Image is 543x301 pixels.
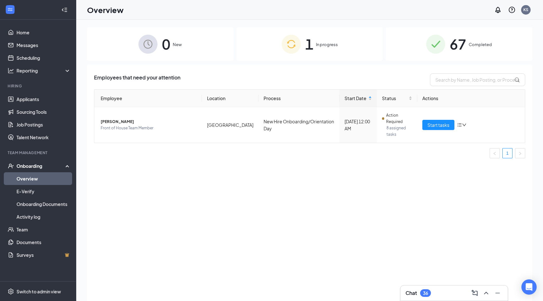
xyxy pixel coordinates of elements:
span: 1 [305,33,313,55]
span: right [518,152,522,155]
svg: WorkstreamLogo [7,6,13,13]
div: 36 [423,291,428,296]
svg: Collapse [61,7,68,13]
a: SurveysCrown [17,249,71,261]
svg: Settings [8,288,14,295]
span: Status [382,95,407,102]
a: Activity log [17,210,71,223]
td: New Hire Onboarding/Orientation Day [258,107,339,143]
th: Employee [94,90,202,107]
th: Process [258,90,339,107]
a: 1 [503,148,512,158]
span: bars [457,122,462,127]
button: Minimize [493,288,503,298]
h1: Overview [87,4,124,15]
div: KS [523,7,528,12]
div: Hiring [8,83,70,89]
span: Completed [469,41,492,48]
span: New [173,41,182,48]
span: 8 assigned tasks [386,125,412,138]
button: ComposeMessage [470,288,480,298]
span: 67 [450,33,466,55]
a: Talent Network [17,131,71,144]
a: Applicants [17,93,71,106]
div: Open Intercom Messenger [521,279,537,295]
h3: Chat [406,290,417,297]
a: Home [17,26,71,39]
div: Reporting [17,67,71,74]
a: Onboarding Documents [17,198,71,210]
button: left [490,148,500,158]
td: [GEOGRAPHIC_DATA] [202,107,258,143]
a: E-Verify [17,185,71,198]
span: Start tasks [427,121,449,128]
a: Messages [17,39,71,51]
span: Employees that need your attention [94,73,180,86]
svg: UserCheck [8,163,14,169]
span: Action Required [386,112,412,125]
a: Scheduling [17,51,71,64]
button: Start tasks [422,120,454,130]
input: Search by Name, Job Posting, or Process [430,73,525,86]
div: Onboarding [17,163,65,169]
button: right [515,148,525,158]
span: down [462,123,466,127]
th: Location [202,90,258,107]
div: Team Management [8,150,70,155]
a: Overview [17,172,71,185]
span: 0 [162,33,170,55]
svg: Notifications [494,6,502,14]
th: Status [377,90,417,107]
span: [PERSON_NAME] [101,119,197,125]
li: Next Page [515,148,525,158]
svg: Minimize [494,289,501,297]
svg: Analysis [8,67,14,74]
div: Switch to admin view [17,288,61,295]
a: Team [17,223,71,236]
a: Sourcing Tools [17,106,71,118]
div: [DATE] 12:00 AM [345,118,372,132]
span: Start Date [345,95,367,102]
span: left [493,152,497,155]
svg: QuestionInfo [508,6,516,14]
svg: ComposeMessage [471,289,479,297]
th: Actions [417,90,525,107]
button: ChevronUp [481,288,491,298]
span: Front of House Team Member [101,125,197,131]
li: Previous Page [490,148,500,158]
a: Job Postings [17,118,71,131]
span: In progress [316,41,338,48]
a: Documents [17,236,71,249]
svg: ChevronUp [482,289,490,297]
